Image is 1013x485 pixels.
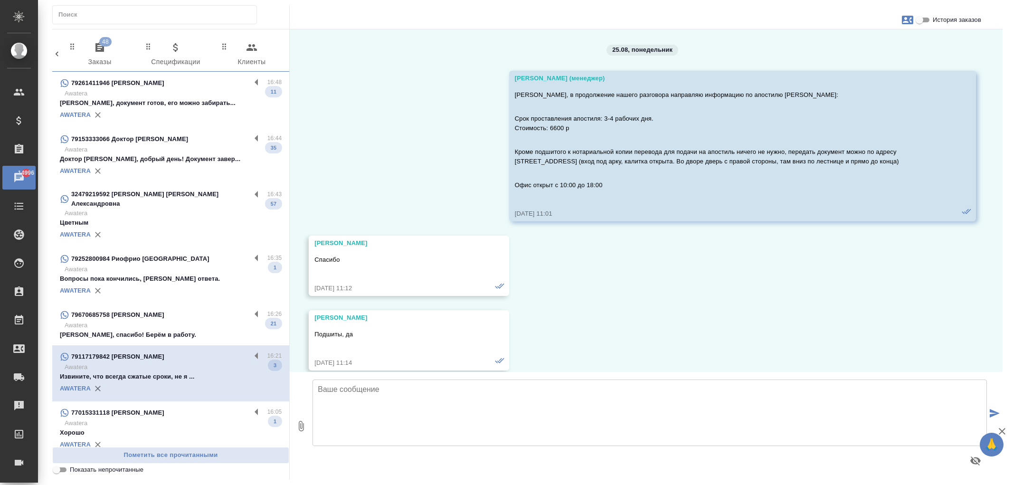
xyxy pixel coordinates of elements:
a: AWATERA [60,111,91,118]
p: 16:21 [267,351,282,361]
div: 79117179842 [PERSON_NAME]16:21AwateraИзвините, что всегда сжатые сроки, не я ...3AWATERA [52,345,289,401]
p: [PERSON_NAME], в продолжение нашего разговора направляю информацию по апостилю [PERSON_NAME]: [515,90,943,100]
div: [DATE] 11:12 [314,284,475,293]
p: 16:43 [267,190,282,199]
div: 79261411946 [PERSON_NAME]16:48Awatera[PERSON_NAME], документ готов, его можно забирать...11AWATERA [52,72,289,128]
div: [PERSON_NAME] (менеджер) [515,74,943,83]
p: 77015331118 [PERSON_NAME] [71,408,164,418]
a: 14996 [2,166,36,190]
span: 1 [268,263,282,272]
div: [DATE] 11:01 [515,209,943,219]
p: Офис открыт с 10:00 до 18:00 [515,181,943,190]
svg: Зажми и перетащи, чтобы поменять порядок вкладок [220,42,229,51]
span: 48 [99,37,112,47]
span: 14996 [12,168,40,178]
button: Удалить привязку [91,164,105,178]
p: Цветным [60,218,282,228]
p: [PERSON_NAME], документ готов, его можно забирать... [60,98,282,108]
button: 🙏 [980,433,1004,456]
svg: Зажми и перетащи, чтобы поменять порядок вкладок [144,42,153,51]
span: 🙏 [984,435,1000,455]
div: [PERSON_NAME] [314,313,475,323]
p: 79670685758 [PERSON_NAME] [71,310,164,320]
p: 16:05 [267,407,282,417]
a: AWATERA [60,287,91,294]
p: Доктор [PERSON_NAME], добрый день! Документ завер... [60,154,282,164]
p: 32479219592 [PERSON_NAME] [PERSON_NAME] Александровна [71,190,251,209]
span: 35 [265,143,282,152]
p: Awatera [65,89,282,98]
a: AWATERA [60,167,91,174]
a: AWATERA [60,231,91,238]
input: Поиск [58,8,256,21]
button: Удалить привязку [91,381,105,396]
p: Awatera [65,362,282,372]
button: Удалить привязку [91,284,105,298]
button: Заявки [896,9,919,31]
p: Подшиты, да [314,330,475,339]
p: Awatera [65,209,282,218]
div: 32479219592 [PERSON_NAME] [PERSON_NAME] Александровна16:43AwateraЦветным57AWATERA [52,184,289,247]
a: AWATERA [60,385,91,392]
button: Удалить привязку [91,228,105,242]
span: История заказов [933,15,981,25]
span: Показать непрочитанные [70,465,143,475]
a: AWATERA [60,441,91,448]
p: 79153333066 Доктор [PERSON_NAME] [71,134,188,144]
span: Клиенты [219,42,284,68]
span: Спецификации [143,42,208,68]
button: Предпросмотр [964,449,987,472]
button: Удалить привязку [91,437,105,452]
p: Срок проставления апостиля: 3-4 рабочих дня. Стоимость: 6600 р [515,114,943,133]
p: Awatera [65,265,282,274]
p: Хорошо [60,428,282,437]
span: 1 [268,417,282,426]
div: 79153333066 Доктор [PERSON_NAME]16:44AwateraДоктор [PERSON_NAME], добрый день! Документ завер...3... [52,128,289,184]
div: [PERSON_NAME] [314,238,475,248]
div: 79670685758 [PERSON_NAME]16:26Awatera[PERSON_NAME], спасибо! Берём в работу.21 [52,304,289,345]
p: Awatera [65,145,282,154]
span: Пометить все прочитанными [57,450,284,461]
p: 16:44 [267,133,282,143]
div: [DATE] 11:14 [314,358,475,368]
p: Извините, что всегда сжатые сроки, не я ... [60,372,282,381]
p: 25.08, понедельник [612,45,672,55]
p: 16:26 [267,309,282,319]
p: Спасибо [314,255,475,265]
span: 57 [265,199,282,209]
div: 77015331118 [PERSON_NAME]16:05AwateraХорошо1AWATERA [52,401,289,457]
button: Удалить привязку [91,108,105,122]
p: Awatera [65,321,282,330]
p: 16:35 [267,253,282,263]
p: 79252800984 Риофрио [GEOGRAPHIC_DATA] [71,254,209,264]
p: 79261411946 [PERSON_NAME] [71,78,164,88]
button: Пометить все прочитанными [52,447,289,464]
p: Awatera [65,418,282,428]
span: 21 [265,319,282,328]
div: 79252800984 Риофрио [GEOGRAPHIC_DATA]16:35AwateraВопросы пока кончились, [PERSON_NAME] ответа.1AW... [52,247,289,304]
span: 11 [265,87,282,96]
svg: Зажми и перетащи, чтобы поменять порядок вкладок [68,42,77,51]
p: [PERSON_NAME], спасибо! Берём в работу. [60,330,282,340]
p: 16:48 [267,77,282,87]
p: 79117179842 [PERSON_NAME] [71,352,164,361]
p: Кроме подшитого к нотариальной копии перевода для подачи на апостиль ничего не нужно, передать до... [515,147,943,166]
p: Вопросы пока кончились, [PERSON_NAME] ответа. [60,274,282,284]
span: Заказы [67,42,132,68]
span: 3 [268,361,282,370]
